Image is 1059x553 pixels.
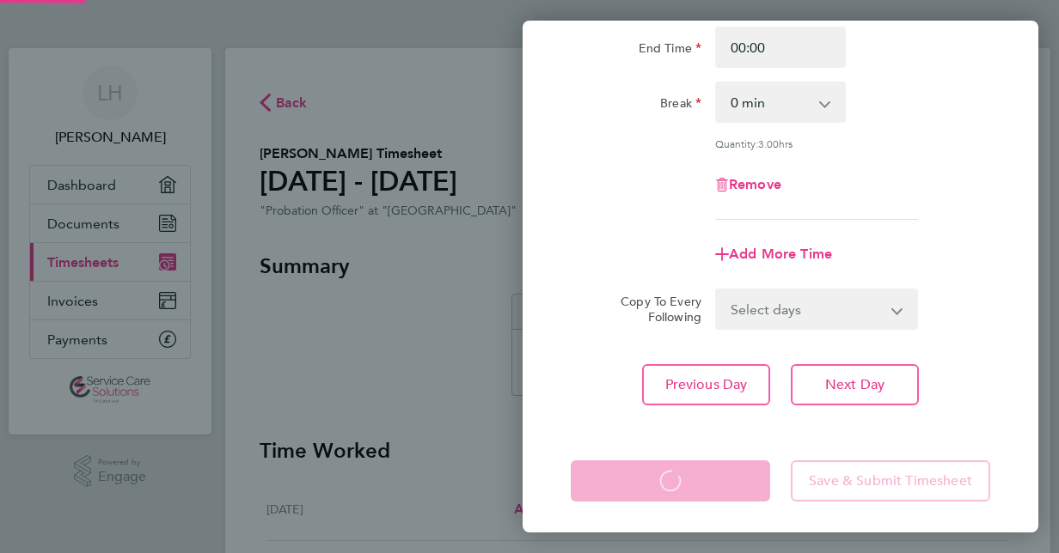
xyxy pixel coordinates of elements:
[715,178,781,191] button: Remove
[729,176,781,192] span: Remove
[607,294,701,325] label: Copy To Every Following
[791,364,919,405] button: Next Day
[715,247,832,261] button: Add More Time
[825,376,885,393] span: Next Day
[715,137,918,150] div: Quantity: hrs
[665,376,748,393] span: Previous Day
[758,137,779,150] span: 3.00
[715,27,846,68] input: E.g. 18:00
[729,246,832,262] span: Add More Time
[642,364,770,405] button: Previous Day
[639,40,701,61] label: End Time
[660,95,701,116] label: Break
